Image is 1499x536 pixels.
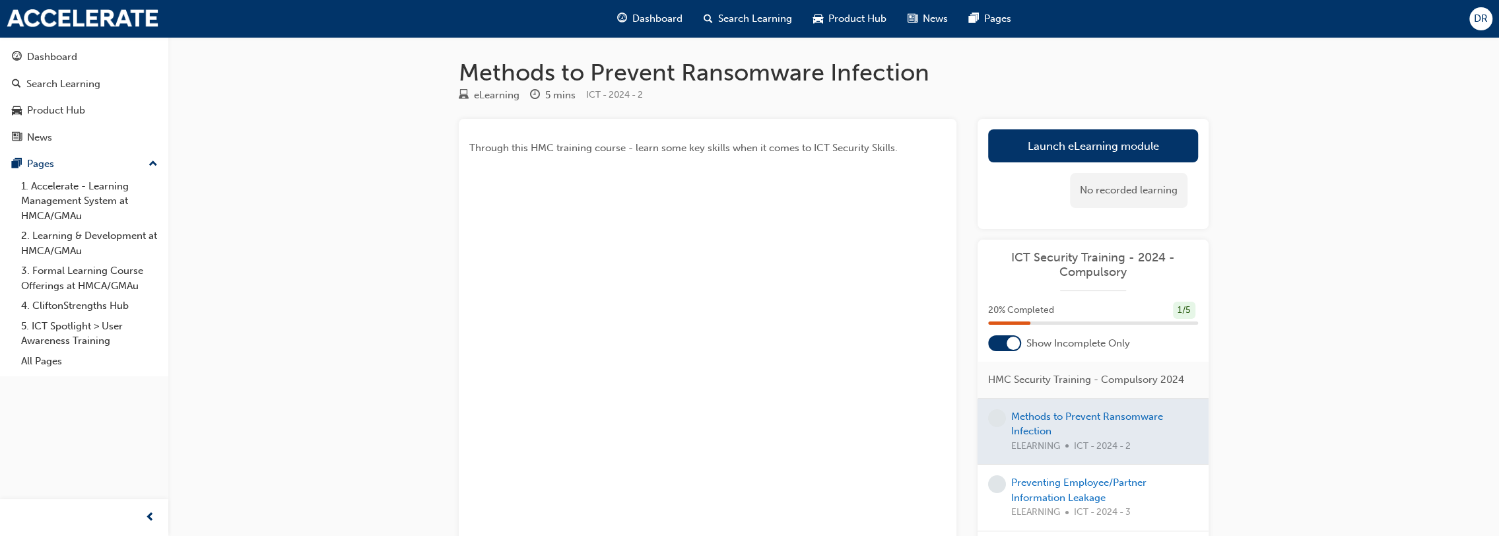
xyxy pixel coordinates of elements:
[27,156,54,172] div: Pages
[459,58,1209,87] h1: Methods to Prevent Ransomware Infection
[545,88,576,103] div: 5 mins
[988,372,1184,387] span: HMC Security Training - Compulsory 2024
[988,409,1006,427] span: learningRecordVerb_NONE-icon
[1011,477,1147,504] a: Preventing Employee/Partner Information Leakage
[988,303,1054,318] span: 20 % Completed
[1026,336,1130,351] span: Show Incomplete Only
[469,142,898,154] span: Through this HMC training course - learn some key skills when it comes to ICT Security Skills.
[12,158,22,170] span: pages-icon
[5,152,163,176] button: Pages
[988,129,1198,162] a: Launch eLearning module
[530,87,576,104] div: Duration
[12,51,22,63] span: guage-icon
[149,156,158,173] span: up-icon
[704,11,713,27] span: search-icon
[16,351,163,372] a: All Pages
[803,5,897,32] a: car-iconProduct Hub
[1011,505,1060,520] span: ELEARNING
[984,11,1011,26] span: Pages
[474,88,519,103] div: eLearning
[813,11,823,27] span: car-icon
[12,132,22,144] span: news-icon
[16,261,163,296] a: 3. Formal Learning Course Offerings at HMCA/GMAu
[27,50,77,65] div: Dashboard
[969,11,979,27] span: pages-icon
[828,11,886,26] span: Product Hub
[718,11,792,26] span: Search Learning
[16,226,163,261] a: 2. Learning & Development at HMCA/GMAu
[1469,7,1492,30] button: DR
[632,11,683,26] span: Dashboard
[923,11,948,26] span: News
[145,510,155,526] span: prev-icon
[607,5,693,32] a: guage-iconDashboard
[1173,302,1195,319] div: 1 / 5
[459,90,469,102] span: learningResourceType_ELEARNING-icon
[7,9,158,28] img: accelerate-hmca
[5,45,163,69] a: Dashboard
[5,72,163,96] a: Search Learning
[908,11,917,27] span: news-icon
[988,475,1006,493] span: learningRecordVerb_NONE-icon
[16,296,163,316] a: 4. CliftonStrengths Hub
[16,316,163,351] a: 5. ICT Spotlight > User Awareness Training
[1070,173,1187,208] div: No recorded learning
[988,250,1198,280] a: ICT Security Training - 2024 - Compulsory
[459,87,519,104] div: Type
[27,130,52,145] div: News
[530,90,540,102] span: clock-icon
[1074,505,1131,520] span: ICT - 2024 - 3
[16,176,163,226] a: 1. Accelerate - Learning Management System at HMCA/GMAu
[1474,11,1488,26] span: DR
[5,125,163,150] a: News
[27,103,85,118] div: Product Hub
[12,79,21,90] span: search-icon
[586,89,643,100] span: Learning resource code
[12,105,22,117] span: car-icon
[26,77,100,92] div: Search Learning
[693,5,803,32] a: search-iconSearch Learning
[5,98,163,123] a: Product Hub
[897,5,958,32] a: news-iconNews
[5,42,163,152] button: DashboardSearch LearningProduct HubNews
[617,11,627,27] span: guage-icon
[958,5,1022,32] a: pages-iconPages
